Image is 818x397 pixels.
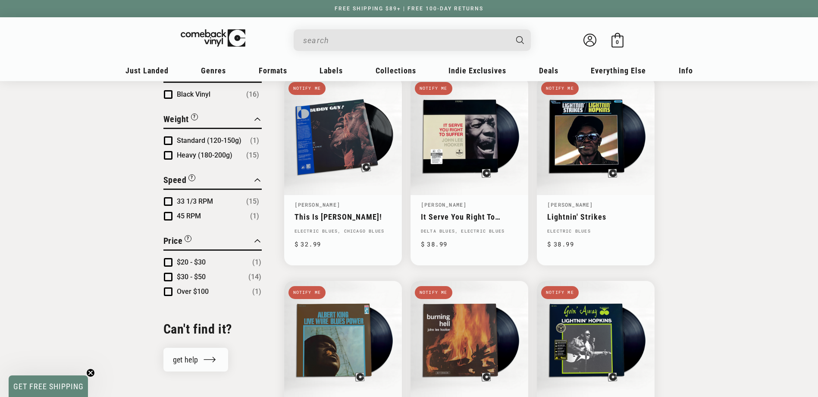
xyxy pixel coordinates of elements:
a: get help [163,348,229,372]
span: 0 [616,39,619,45]
span: Number of products: (15) [246,150,259,161]
span: Speed [163,175,187,185]
span: Weight [163,114,189,124]
span: Over $100 [177,287,209,296]
span: Number of products: (1) [250,211,259,221]
span: Deals [539,66,558,75]
h2: Can't find it? [163,321,262,337]
button: Search [508,29,532,51]
span: Genres [201,66,226,75]
span: Heavy (180-200g) [177,151,232,159]
a: [PERSON_NAME] [421,201,467,208]
span: Number of products: (16) [246,89,259,100]
button: Filter by Weight [163,113,198,128]
span: Labels [320,66,343,75]
input: When autocomplete results are available use up and down arrows to review and enter to select [303,32,508,49]
a: FREE SHIPPING $89+ | FREE 100-DAY RETURNS [326,6,492,12]
a: It Serve You Right To Suffer [421,212,518,221]
button: Close teaser [86,369,95,377]
span: $20 - $30 [177,258,206,266]
button: Filter by Speed [163,173,196,189]
div: Search [294,29,531,51]
a: Lightnin' Strikes [547,212,644,221]
span: Number of products: (1) [250,135,259,146]
span: GET FREE SHIPPING [13,382,84,391]
span: Price [163,236,183,246]
a: [PERSON_NAME] [295,201,341,208]
span: Standard (120-150g) [177,136,241,145]
span: Collections [376,66,416,75]
span: 45 RPM [177,212,201,220]
div: GET FREE SHIPPINGClose teaser [9,375,88,397]
span: Info [679,66,693,75]
span: 33 1/3 RPM [177,197,213,205]
span: Just Landed [125,66,169,75]
span: Everything Else [591,66,646,75]
span: Number of products: (1) [252,257,261,268]
span: Formats [259,66,287,75]
span: Number of products: (1) [252,287,261,297]
a: This Is [PERSON_NAME]! [295,212,392,221]
span: Black Vinyl [177,90,210,98]
span: Indie Exclusives [448,66,506,75]
span: $30 - $50 [177,273,206,281]
a: [PERSON_NAME] [547,201,593,208]
button: Filter by Price [163,234,192,249]
span: Number of products: (15) [246,196,259,207]
span: Number of products: (14) [248,272,261,282]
